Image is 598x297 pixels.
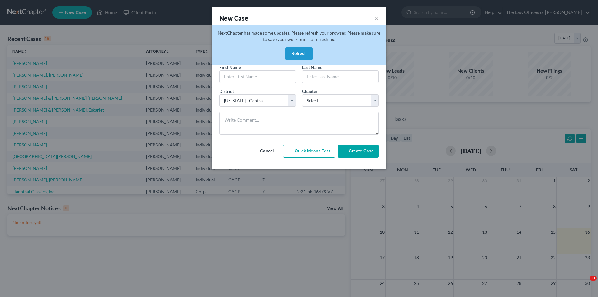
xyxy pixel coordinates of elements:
[577,276,592,291] iframe: Intercom live chat
[218,30,380,42] span: NextChapter has made some updates. Please refresh your browser. Please make sure to save your wor...
[219,65,241,70] span: First Name
[219,14,248,22] strong: New Case
[220,71,296,83] input: Enter First Name
[338,145,379,158] button: Create Case
[374,14,379,22] button: ×
[590,276,597,281] span: 11
[302,89,318,94] span: Chapter
[285,47,313,60] button: Refresh
[253,145,281,157] button: Cancel
[302,71,378,83] input: Enter Last Name
[219,89,234,94] span: District
[283,145,335,158] button: Quick Means Test
[302,65,322,70] span: Last Name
